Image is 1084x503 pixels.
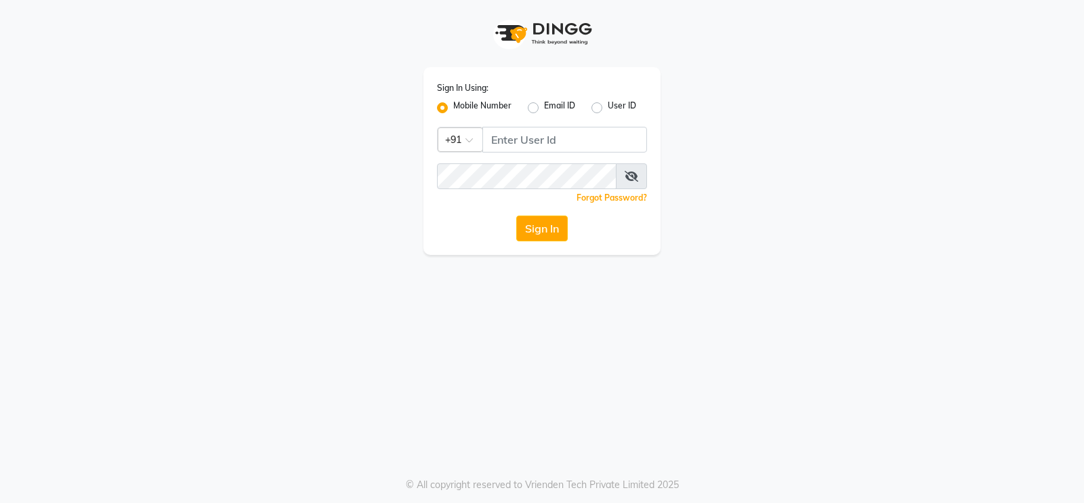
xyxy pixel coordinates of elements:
input: Username [437,163,617,189]
label: User ID [608,100,636,116]
a: Forgot Password? [577,193,647,203]
label: Mobile Number [453,100,512,116]
label: Email ID [544,100,575,116]
img: logo1.svg [488,14,596,54]
label: Sign In Using: [437,82,488,94]
input: Username [482,127,647,153]
button: Sign In [516,216,568,241]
